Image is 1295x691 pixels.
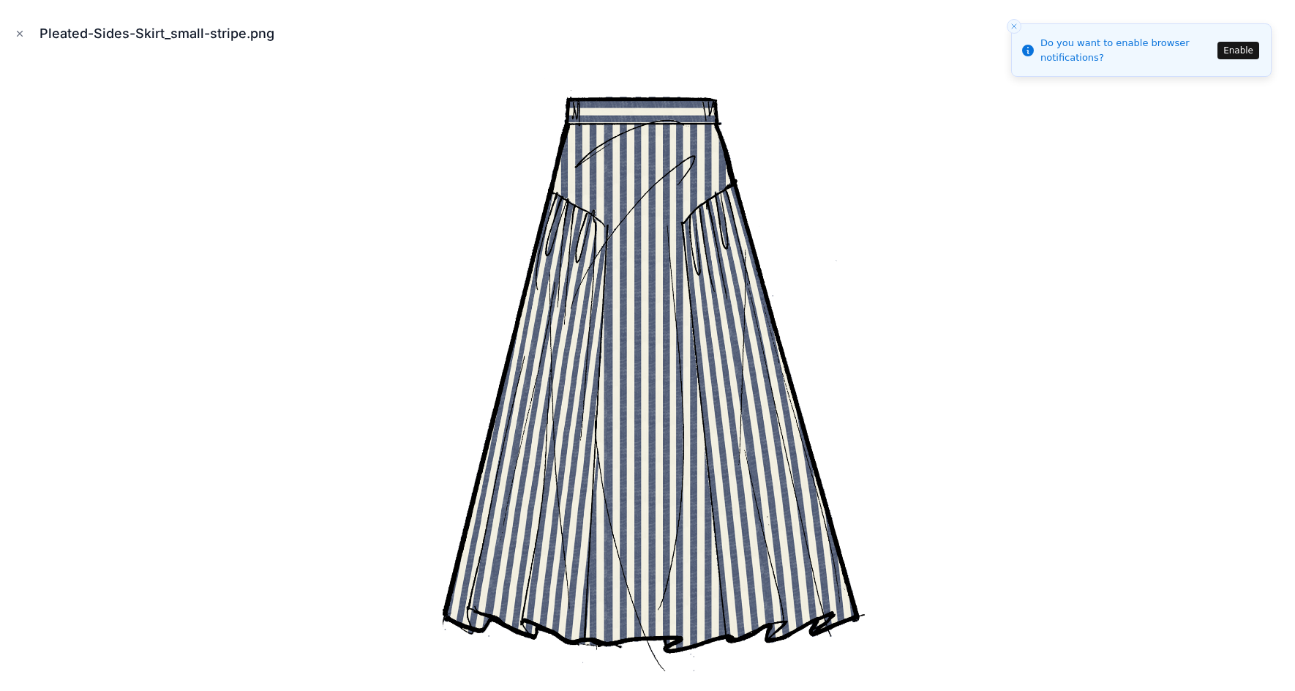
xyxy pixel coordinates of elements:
button: Close toast [1007,19,1021,34]
div: Pleated-Sides-Skirt_small-stripe.png [40,23,286,44]
button: Close modal [12,26,28,42]
div: Do you want to enable browser notifications? [1040,36,1213,64]
img: Pleated-Sides-Skirt_small-stripe.png [409,61,886,679]
button: Enable [1217,42,1259,59]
